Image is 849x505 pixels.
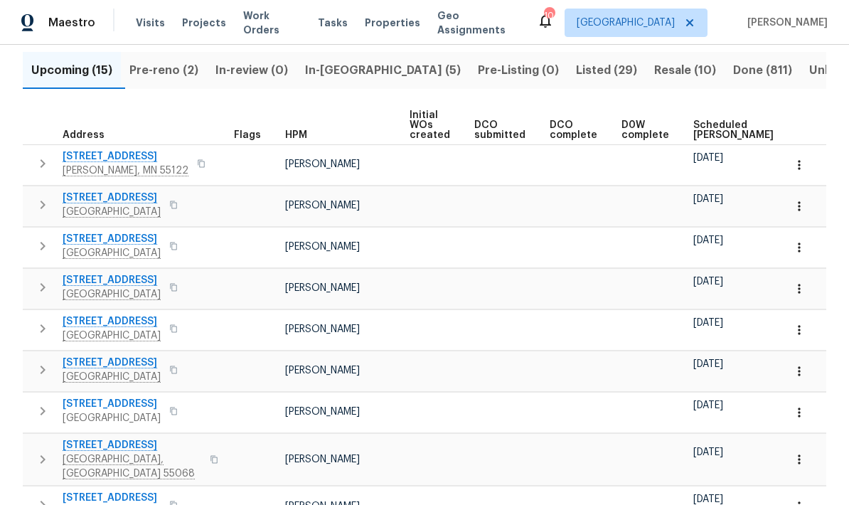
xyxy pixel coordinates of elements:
span: HPM [285,130,307,140]
span: [DATE] [693,194,723,204]
span: [GEOGRAPHIC_DATA] [63,411,161,425]
span: Pre-Listing (0) [478,60,559,80]
span: Scheduled [PERSON_NAME] [693,120,774,140]
span: [PERSON_NAME] [285,159,360,169]
span: Done (811) [733,60,792,80]
span: Visits [136,16,165,30]
span: [PERSON_NAME] [285,366,360,376]
span: Tasks [318,18,348,28]
span: [PERSON_NAME] [285,455,360,464]
span: Work Orders [243,9,301,37]
span: D0W complete [621,120,669,140]
span: In-review (0) [215,60,288,80]
span: Initial WOs created [410,110,450,140]
span: Flags [234,130,261,140]
span: Maestro [48,16,95,30]
span: DCO submitted [474,120,525,140]
span: [PERSON_NAME] [285,324,360,334]
span: Address [63,130,105,140]
span: Pre-reno (2) [129,60,198,80]
span: [PERSON_NAME] [742,16,828,30]
span: [GEOGRAPHIC_DATA] [577,16,675,30]
span: Properties [365,16,420,30]
span: [STREET_ADDRESS] [63,397,161,411]
span: [PERSON_NAME] [285,407,360,417]
span: [PERSON_NAME] [285,201,360,211]
span: [PERSON_NAME] [285,283,360,293]
span: [STREET_ADDRESS] [63,491,161,505]
span: [DATE] [693,235,723,245]
span: DCO complete [550,120,597,140]
div: 10 [544,9,554,23]
span: In-[GEOGRAPHIC_DATA] (5) [305,60,461,80]
span: [DATE] [693,277,723,287]
span: [PERSON_NAME] [285,242,360,252]
span: Projects [182,16,226,30]
span: [DATE] [693,494,723,504]
span: [DATE] [693,359,723,369]
span: [DATE] [693,447,723,457]
span: Geo Assignments [437,9,520,37]
span: Resale (10) [654,60,716,80]
span: Upcoming (15) [31,60,112,80]
span: [DATE] [693,153,723,163]
span: [DATE] [693,318,723,328]
span: Listed (29) [576,60,637,80]
span: [DATE] [693,400,723,410]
